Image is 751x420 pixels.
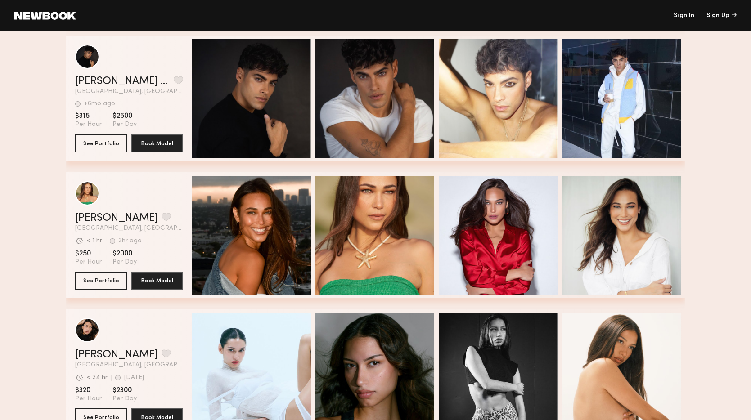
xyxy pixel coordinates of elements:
span: [GEOGRAPHIC_DATA], [GEOGRAPHIC_DATA] [75,89,183,95]
span: [GEOGRAPHIC_DATA], [GEOGRAPHIC_DATA] [75,225,183,232]
span: [GEOGRAPHIC_DATA], [GEOGRAPHIC_DATA] [75,362,183,368]
a: Sign In [674,13,694,19]
span: Per Hour [75,258,102,266]
span: $250 [75,249,102,258]
span: Per Day [112,395,137,403]
span: $320 [75,386,102,395]
span: $2000 [112,249,137,258]
a: [PERSON_NAME] [75,349,158,360]
button: Book Model [131,134,183,152]
a: [PERSON_NAME] [75,213,158,223]
button: See Portfolio [75,134,127,152]
div: 3hr ago [119,238,142,244]
div: < 24 hr [86,375,108,381]
div: +6mo ago [84,101,115,107]
div: < 1 hr [86,238,102,244]
span: Per Day [112,258,137,266]
button: See Portfolio [75,272,127,290]
span: $2300 [112,386,137,395]
span: $315 [75,112,102,121]
span: Per Hour [75,395,102,403]
a: [PERSON_NAME] O. [75,76,170,87]
span: Per Hour [75,121,102,129]
button: Book Model [131,272,183,290]
div: Sign Up [706,13,737,19]
span: $2500 [112,112,137,121]
span: Per Day [112,121,137,129]
div: [DATE] [124,375,144,381]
